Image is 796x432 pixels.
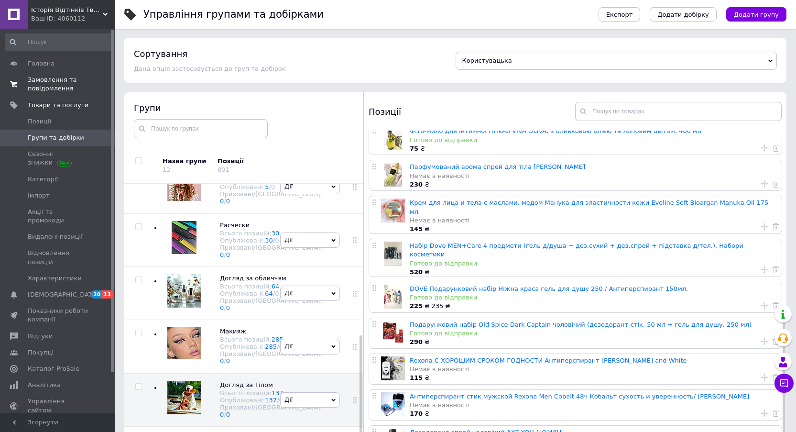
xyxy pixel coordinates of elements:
[462,57,512,64] span: Користувацька
[163,166,171,173] div: 12
[224,304,230,311] span: /
[410,127,701,134] a: Фіто-мило для інтимної гігієни VIVA OLIVA, з оливковою олією та липовим цвітом, 400 мл
[28,332,53,341] span: Відгуки
[220,304,224,311] a: 0
[410,199,768,215] a: Крем для лица и тела с маслами, медом Манука для эластичности кожи Eveline Soft Bioargan Manuka O...
[28,133,84,142] span: Групи та добірки
[220,190,323,205] div: Приховані/[GEOGRAPHIC_DATA]:
[410,163,585,170] a: Парфумований арома спрей для тіла [PERSON_NAME]
[284,396,293,403] span: Дії
[773,337,779,346] a: Видалити товар
[773,179,779,188] a: Видалити товар
[410,268,423,276] b: 520
[410,410,777,418] div: ₴
[265,397,277,404] a: 137
[28,365,79,373] span: Каталог ProSale
[224,251,230,258] span: /
[279,343,283,350] div: 0
[410,374,423,381] b: 115
[134,102,354,114] div: Групи
[410,242,743,258] a: Набір Dove MEN+Care 4 предмети (гель д/душа + дез.сухий + дез.спрей + підставка д/тел.). Набори к...
[167,274,201,308] img: Догляд за обличчям
[28,274,82,283] span: Характеристики
[220,283,323,290] div: Всього позицій:
[606,11,633,18] span: Експорт
[284,343,293,350] span: Дії
[773,373,779,382] a: Видалити товар
[226,304,230,311] a: 0
[220,275,286,282] span: Догляд за обличчям
[773,222,779,231] a: Видалити товар
[220,343,323,350] div: Опубліковані:
[220,198,224,205] a: 0
[28,150,88,167] span: Сезонні знижки
[226,198,230,205] a: 0
[410,144,777,153] div: ₴
[410,225,423,233] b: 145
[265,343,277,350] a: 285
[410,302,423,310] b: 225
[431,302,450,310] span: 235 ₴
[279,397,283,404] div: 0
[218,166,229,173] div: 801
[410,401,777,410] div: Немає в наявності
[410,216,777,225] div: Немає в наявності
[224,411,230,418] span: /
[220,244,323,258] div: Приховані/[GEOGRAPHIC_DATA]:
[220,290,323,297] div: Опубліковані:
[220,328,246,335] span: Макияж
[726,7,786,22] button: Додати групу
[220,350,323,365] div: Приховані/[GEOGRAPHIC_DATA]:
[163,157,210,166] div: Назва групи
[28,397,88,414] span: Управління сайтом
[369,102,575,121] div: Позиції
[167,167,201,201] img: Завивка
[220,397,323,404] div: Опубліковані:
[410,181,423,188] b: 230
[773,266,779,274] a: Видалити товар
[134,49,187,59] h4: Сортування
[273,290,279,297] span: /
[31,14,115,23] div: Ваш ID: 4060112
[31,6,103,14] span: Історія Відтінків Твого Життя
[410,136,777,144] div: Готово до відправки
[410,393,749,400] a: Антиперспирант стик мужской Rexona Men Cobalt 48ч Кобальт сухость и уверенность/ [PERSON_NAME]
[284,289,293,297] span: Дії
[172,221,196,254] img: Расчески
[410,259,777,268] div: Готово до відправки
[28,208,88,225] span: Акції та промокоди
[102,290,113,299] span: 13
[224,198,230,205] span: /
[272,389,284,397] a: 137
[410,302,431,310] span: ₴
[410,338,423,345] b: 290
[410,338,777,346] div: ₴
[575,102,782,121] input: Пошук по товарах
[28,381,61,389] span: Аналітика
[220,222,250,229] span: Расчески
[28,249,88,266] span: Відновлення позицій
[272,283,280,290] a: 64
[220,237,323,244] div: Опубліковані:
[28,290,98,299] span: [DEMOGRAPHIC_DATA]
[410,225,777,233] div: ₴
[734,11,779,18] span: Додати групу
[650,7,717,22] button: Додати добірку
[410,321,752,328] a: Подарунковий набір Old Spice Dark Captain чоловічий (дезодорант-стік, 50 мл + гель для душу, 250 мл)
[224,357,230,365] span: /
[269,183,275,190] span: /
[265,290,273,297] a: 64
[410,374,777,382] div: ₴
[410,329,777,338] div: Готово до відправки
[28,233,83,241] span: Видалені позиції
[28,307,88,324] span: Показники роботи компанії
[410,410,423,417] b: 170
[143,9,324,20] h1: Управління групами та добірками
[28,191,50,200] span: Імпорт
[226,357,230,365] a: 0
[220,183,323,190] div: Опубліковані:
[91,290,102,299] span: 20
[28,76,88,93] span: Замовлення та повідомлення
[28,117,51,126] span: Позиції
[28,175,58,184] span: Категорії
